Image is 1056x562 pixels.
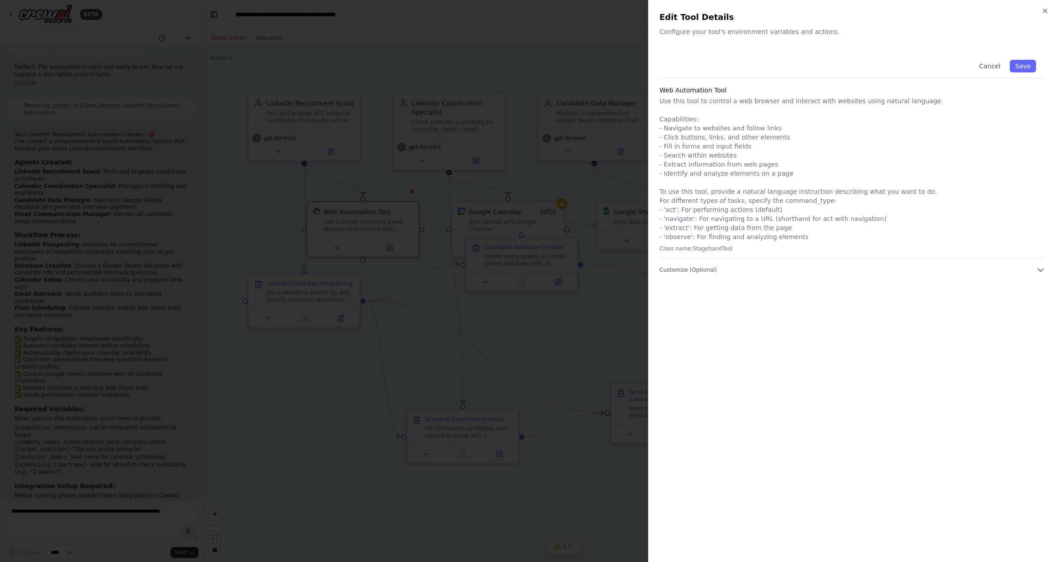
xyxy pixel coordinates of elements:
button: Save [1010,60,1036,72]
p: Configure your tool's environment variables and actions. [659,27,1045,36]
button: Cancel [974,60,1006,72]
p: Class name: StagehandTool [659,245,1045,252]
h2: Edit Tool Details [659,11,1045,24]
h3: Web Automation Tool [659,86,1045,95]
button: Customize (Optional) [659,265,1045,274]
p: Use this tool to control a web browser and interact with websites using natural language. Capabil... [659,96,1045,241]
span: Customize (Optional) [659,266,717,274]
